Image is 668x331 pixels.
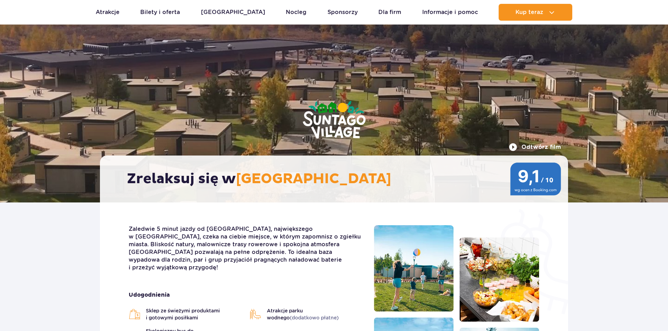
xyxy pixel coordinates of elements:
[499,4,572,21] button: Kup teraz
[127,170,548,188] h2: Zrelaksuj się w
[129,291,363,299] strong: Udogodnienia
[515,9,543,15] span: Kup teraz
[267,307,364,321] span: Atrakcje parku wodnego
[510,163,561,195] img: 9,1/10 wg ocen z Booking.com
[378,4,401,21] a: Dla firm
[129,225,363,271] p: Zaledwie 5 minut jazdy od [GEOGRAPHIC_DATA], największego w [GEOGRAPHIC_DATA], czeka na ciebie mi...
[201,4,265,21] a: [GEOGRAPHIC_DATA]
[146,307,243,321] span: Sklep ze świeżymi produktami i gotowymi posiłkami
[422,4,478,21] a: Informacje i pomoc
[236,170,391,188] span: [GEOGRAPHIC_DATA]
[290,315,339,320] span: (dodatkowo płatne)
[286,4,306,21] a: Nocleg
[275,74,394,167] img: Suntago Village
[509,143,561,151] button: Odtwórz film
[140,4,180,21] a: Bilety i oferta
[328,4,358,21] a: Sponsorzy
[96,4,120,21] a: Atrakcje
